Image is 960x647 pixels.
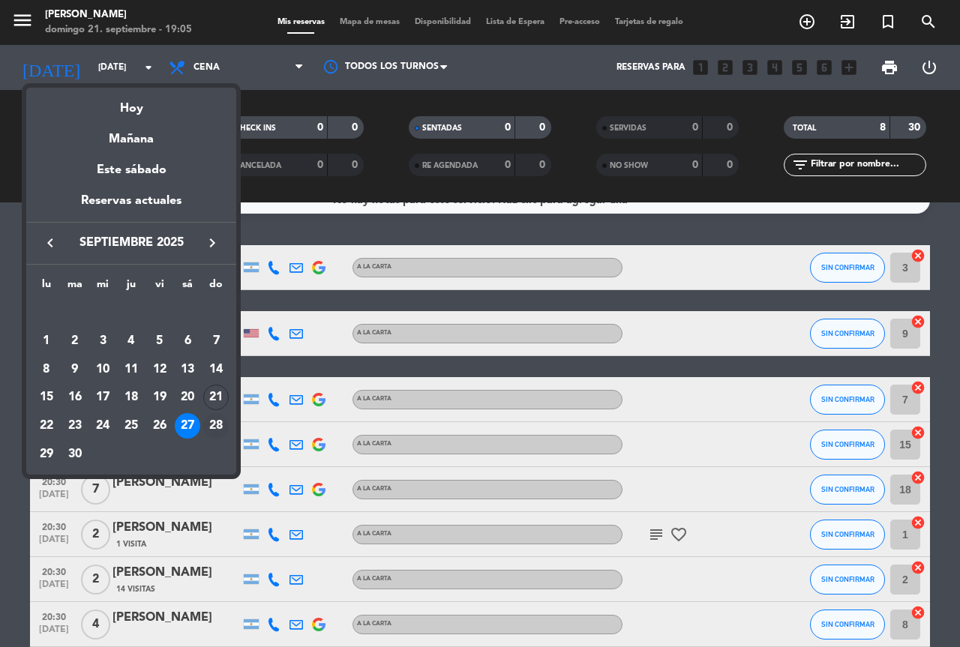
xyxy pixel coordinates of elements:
div: 27 [175,413,200,439]
div: 5 [147,328,172,354]
th: lunes [32,276,61,299]
td: 2 de septiembre de 2025 [61,327,89,355]
div: 14 [203,357,229,382]
div: 3 [90,328,115,354]
div: 4 [118,328,144,354]
div: 15 [34,385,59,410]
div: 6 [175,328,200,354]
td: 29 de septiembre de 2025 [32,440,61,469]
td: 5 de septiembre de 2025 [145,327,174,355]
td: 28 de septiembre de 2025 [202,412,230,440]
div: 8 [34,357,59,382]
div: 23 [62,413,88,439]
td: 19 de septiembre de 2025 [145,383,174,412]
th: viernes [145,276,174,299]
div: 25 [118,413,144,439]
td: 6 de septiembre de 2025 [174,327,202,355]
span: septiembre 2025 [64,233,199,253]
td: 21 de septiembre de 2025 [202,383,230,412]
th: sábado [174,276,202,299]
div: Mañana [26,118,236,149]
div: 11 [118,357,144,382]
div: 10 [90,357,115,382]
div: 26 [147,413,172,439]
td: 12 de septiembre de 2025 [145,355,174,384]
td: 23 de septiembre de 2025 [61,412,89,440]
td: 1 de septiembre de 2025 [32,327,61,355]
div: Este sábado [26,149,236,191]
i: keyboard_arrow_left [41,234,59,252]
div: 16 [62,385,88,410]
td: 18 de septiembre de 2025 [117,383,145,412]
td: 26 de septiembre de 2025 [145,412,174,440]
div: 20 [175,385,200,410]
th: jueves [117,276,145,299]
td: 13 de septiembre de 2025 [174,355,202,384]
td: 30 de septiembre de 2025 [61,440,89,469]
td: 22 de septiembre de 2025 [32,412,61,440]
div: 13 [175,357,200,382]
div: 19 [147,385,172,410]
div: 21 [203,385,229,410]
td: 17 de septiembre de 2025 [88,383,117,412]
td: 25 de septiembre de 2025 [117,412,145,440]
div: 17 [90,385,115,410]
th: domingo [202,276,230,299]
div: 2 [62,328,88,354]
button: keyboard_arrow_left [37,233,64,253]
div: Reservas actuales [26,191,236,222]
td: 8 de septiembre de 2025 [32,355,61,384]
td: 7 de septiembre de 2025 [202,327,230,355]
td: 10 de septiembre de 2025 [88,355,117,384]
div: 24 [90,413,115,439]
td: 14 de septiembre de 2025 [202,355,230,384]
td: 9 de septiembre de 2025 [61,355,89,384]
div: 30 [62,442,88,467]
td: 11 de septiembre de 2025 [117,355,145,384]
th: martes [61,276,89,299]
div: 18 [118,385,144,410]
td: 27 de septiembre de 2025 [174,412,202,440]
td: 16 de septiembre de 2025 [61,383,89,412]
i: keyboard_arrow_right [203,234,221,252]
td: 24 de septiembre de 2025 [88,412,117,440]
button: keyboard_arrow_right [199,233,226,253]
td: 4 de septiembre de 2025 [117,327,145,355]
td: 3 de septiembre de 2025 [88,327,117,355]
th: miércoles [88,276,117,299]
div: 9 [62,357,88,382]
div: Hoy [26,88,236,118]
td: 20 de septiembre de 2025 [174,383,202,412]
div: 28 [203,413,229,439]
div: 22 [34,413,59,439]
div: 1 [34,328,59,354]
div: 29 [34,442,59,467]
div: 12 [147,357,172,382]
div: 7 [203,328,229,354]
td: SEP. [32,298,230,327]
td: 15 de septiembre de 2025 [32,383,61,412]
